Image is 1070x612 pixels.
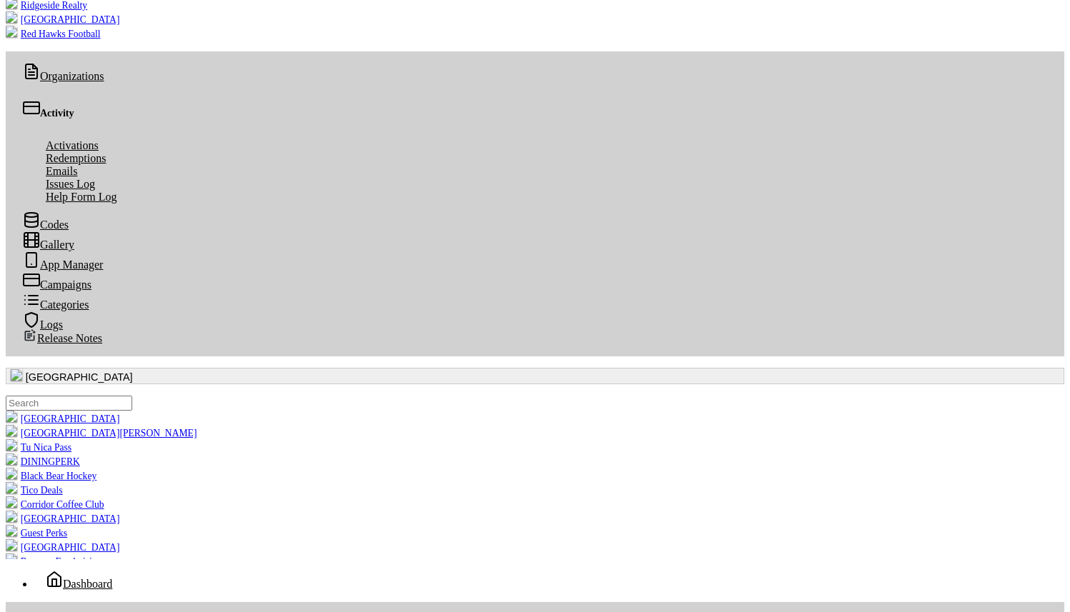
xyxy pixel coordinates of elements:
a: App Manager [11,256,114,273]
ul: [GEOGRAPHIC_DATA] [6,396,1064,559]
img: tkJrFNJtkYdINYgDz5NKXeljSIEE1dFH4lXLzz2S.png [6,525,17,536]
a: Guest Perks [6,528,67,538]
a: Activations [34,137,110,154]
a: Release Notes [11,330,114,346]
a: Gallery [11,236,86,253]
img: K4l2YXTIjFACqk0KWxAYWeegfTH760UHSb81tAwr.png [6,553,17,565]
button: [GEOGRAPHIC_DATA] [6,368,1064,384]
a: Redemptions [34,150,117,166]
img: 65Ub9Kbg6EKkVtfooX73hwGGlFbexxHlnpgbdEJ1.png [6,482,17,493]
a: [GEOGRAPHIC_DATA][PERSON_NAME] [6,428,197,438]
a: Issues Log [34,176,106,192]
a: Renown Fundraising [6,556,101,567]
a: Black Bear Hockey [6,471,96,481]
a: Logs [11,316,74,333]
a: Categories [11,296,100,313]
a: Tu Nica Pass [6,442,71,453]
a: Dashboard [34,576,124,592]
a: Corridor Coffee Club [6,499,104,510]
a: Campaigns [11,276,103,293]
img: l9qMkhaEtrtl2KSmeQmIMMuo0MWM2yK13Spz7TvA.png [6,496,17,508]
div: Activity [23,99,1047,119]
a: Help Form Log [34,189,129,205]
a: Emails [34,163,89,179]
img: B4TTOcektNnJKTnx2IcbGdeHDbTXjfJiwl6FNTjm.png [6,26,17,37]
img: LcHXC8OmAasj0nmL6Id6sMYcOaX2uzQAQ5e8h748.png [6,11,17,23]
img: 0SBPtshqTvrgEtdEgrWk70gKnUHZpYRm94MZ5hDb.png [6,411,17,422]
img: 47e4GQXcRwEyAopLUql7uJl1j56dh6AIYZC79JbN.png [6,439,17,451]
a: Red Hawks Football [6,29,101,39]
img: mQPUoQxfIUcZGVjFKDSEKbT27olGNZVpZjUgqHNS.png [6,425,17,436]
img: 8mwdIaqQ57Gxce0ZYLDdt4cfPpXx8QwJjnoSsc4c.png [6,468,17,479]
img: 5ywTDdZapyxoEde0k2HeV1po7LOSCqTTesrRKvPe.png [6,511,17,522]
input: .form-control-sm [6,396,132,411]
a: DININGPERK [6,456,80,467]
a: [GEOGRAPHIC_DATA] [6,513,119,524]
img: hvStDAXTQetlbtk3PNAXwGlwD7WEZXonuVeW2rdL.png [6,453,17,465]
img: 6qBkrh2eejXCvwZeVufD6go3Uq64XlMHrWU4p7zb.png [6,539,17,551]
a: Organizations [11,68,115,84]
a: [GEOGRAPHIC_DATA] [6,542,119,553]
a: [GEOGRAPHIC_DATA] [6,14,119,25]
a: Tico Deals [6,485,63,496]
a: Codes [11,216,80,233]
a: [GEOGRAPHIC_DATA] [6,413,119,424]
img: 0SBPtshqTvrgEtdEgrWk70gKnUHZpYRm94MZ5hDb.png [11,369,22,381]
